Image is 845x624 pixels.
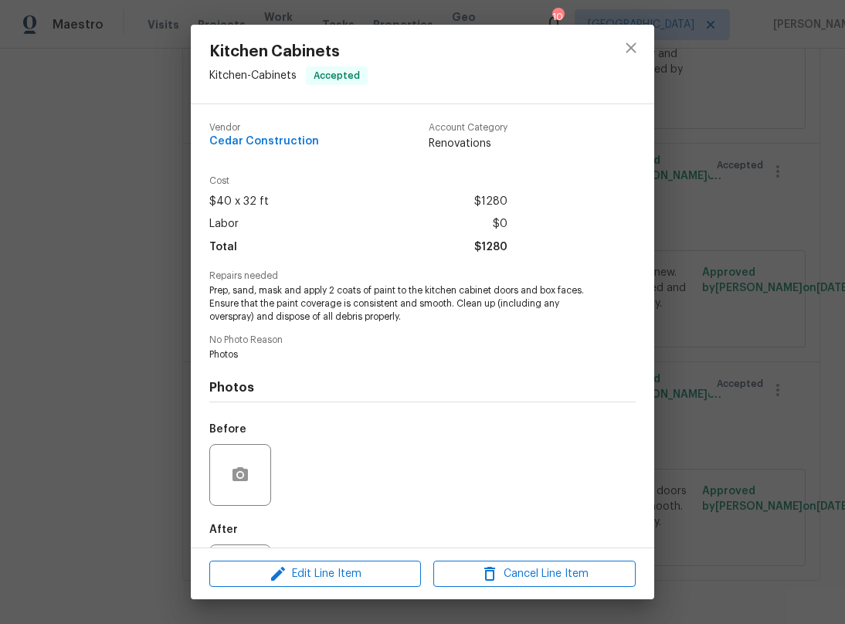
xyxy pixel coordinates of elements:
[209,136,319,148] span: Cedar Construction
[209,43,368,60] span: Kitchen Cabinets
[209,123,319,133] span: Vendor
[209,213,239,236] span: Labor
[209,424,246,435] h5: Before
[474,236,507,259] span: $1280
[209,524,238,535] h5: After
[613,29,650,66] button: close
[429,136,507,151] span: Renovations
[474,191,507,213] span: $1280
[493,213,507,236] span: $0
[209,561,421,588] button: Edit Line Item
[209,380,636,395] h4: Photos
[209,335,636,345] span: No Photo Reason
[209,271,636,281] span: Repairs needed
[209,176,507,186] span: Cost
[214,565,416,584] span: Edit Line Item
[209,70,297,81] span: Kitchen - Cabinets
[209,348,593,361] span: Photos
[209,284,593,323] span: Prep, sand, mask and apply 2 coats of paint to the kitchen cabinet doors and box faces. Ensure th...
[429,123,507,133] span: Account Category
[307,68,366,83] span: Accepted
[433,561,636,588] button: Cancel Line Item
[552,9,563,25] div: 10
[209,191,269,213] span: $40 x 32 ft
[438,565,631,584] span: Cancel Line Item
[209,236,237,259] span: Total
